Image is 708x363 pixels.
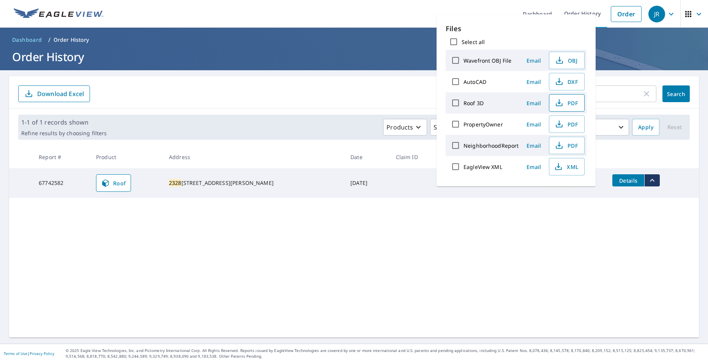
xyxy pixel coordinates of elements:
[554,77,578,86] span: DXF
[669,90,684,98] span: Search
[390,146,443,168] th: Claim ID
[522,97,546,109] button: Email
[525,57,543,64] span: Email
[549,73,585,90] button: DXF
[644,174,660,186] button: filesDropdownBtn-67742582
[525,163,543,170] span: Email
[462,38,485,46] label: Select all
[554,56,578,65] span: OBJ
[549,158,585,175] button: XML
[9,34,45,46] a: Dashboard
[464,99,484,107] label: Roof 3D
[33,146,90,168] th: Report #
[549,115,585,133] button: PDF
[554,120,578,129] span: PDF
[522,118,546,130] button: Email
[30,351,54,356] a: Privacy Policy
[4,351,54,356] p: |
[383,119,427,136] button: Products
[549,52,585,69] button: OBJ
[9,34,699,46] nav: breadcrumb
[430,119,466,136] button: Status
[9,49,699,65] h1: Order History
[662,85,690,102] button: Search
[66,348,704,359] p: © 2025 Eagle View Technologies, Inc. and Pictometry International Corp. All Rights Reserved. Repo...
[434,123,452,132] p: Status
[4,351,27,356] a: Terms of Use
[525,121,543,128] span: Email
[464,142,519,149] label: NeighborhoodReport
[522,76,546,88] button: Email
[464,57,511,64] label: Wavefront OBJ File
[638,123,653,132] span: Apply
[549,94,585,112] button: PDF
[522,55,546,66] button: Email
[37,90,84,98] p: Download Excel
[611,6,642,22] a: Order
[632,119,659,136] button: Apply
[446,24,587,34] p: Files
[386,123,413,132] p: Products
[549,137,585,154] button: PDF
[344,146,389,168] th: Date
[522,161,546,173] button: Email
[554,141,578,150] span: PDF
[525,78,543,85] span: Email
[101,178,126,188] span: Roof
[169,179,181,186] mark: 2328
[464,121,503,128] label: PropertyOwner
[617,177,640,184] span: Details
[554,98,578,107] span: PDF
[344,168,389,198] td: [DATE]
[525,99,543,107] span: Email
[54,36,89,44] p: Order History
[48,35,50,44] li: /
[12,36,42,44] span: Dashboard
[163,146,344,168] th: Address
[21,118,107,127] p: 1-1 of 1 records shown
[464,163,502,170] label: EagleView XML
[464,78,486,85] label: AutoCAD
[18,85,90,102] button: Download Excel
[169,179,338,187] div: [STREET_ADDRESS][PERSON_NAME]
[90,146,163,168] th: Product
[14,8,103,20] img: EV Logo
[96,174,131,192] a: Roof
[522,140,546,152] button: Email
[648,6,665,22] div: JR
[33,168,90,198] td: 67742582
[554,162,578,171] span: XML
[525,142,543,149] span: Email
[21,130,107,137] p: Refine results by choosing filters
[612,174,644,186] button: detailsBtn-67742582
